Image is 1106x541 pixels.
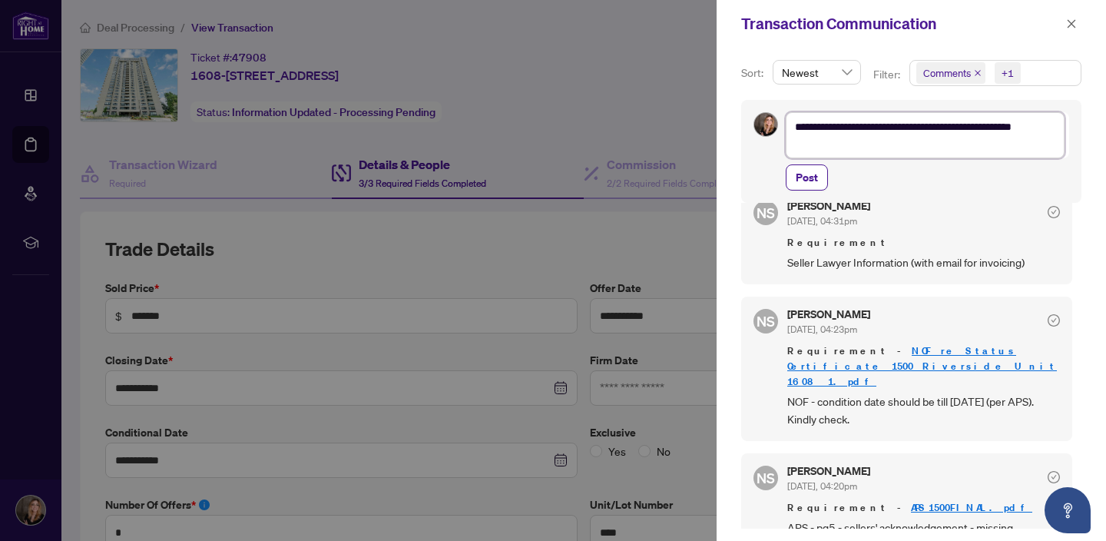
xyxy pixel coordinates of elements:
[787,235,1060,251] span: Requirement
[787,201,870,211] h5: [PERSON_NAME]
[873,66,902,83] p: Filter:
[757,310,775,332] span: NS
[757,202,775,224] span: NS
[787,215,857,227] span: [DATE], 04:31pm
[911,501,1032,514] a: APS1500FINAL.pdf
[787,393,1060,429] span: NOF - condition date should be till [DATE] (per APS). Kindly check.
[757,467,775,489] span: NS
[923,65,971,81] span: Comments
[916,62,985,84] span: Comments
[1048,314,1060,327] span: check-circle
[782,61,852,84] span: Newest
[787,344,1060,390] span: Requirement -
[796,165,818,190] span: Post
[786,164,828,191] button: Post
[787,324,857,335] span: [DATE], 04:23pm
[787,309,870,320] h5: [PERSON_NAME]
[741,12,1061,35] div: Transaction Communication
[787,344,1057,388] a: NOF re Status Certificate 1500 Riverside Unit 1608 1.pdf
[1002,65,1014,81] div: +1
[1045,487,1091,533] button: Open asap
[754,113,777,136] img: Profile Icon
[787,519,1060,536] span: APS - pg5 - sellers' acknowledgement - missing.
[1048,471,1060,483] span: check-circle
[787,500,1060,516] span: Requirement -
[974,69,982,77] span: close
[787,466,870,476] h5: [PERSON_NAME]
[787,254,1060,271] span: Seller Lawyer Information (with email for invoicing)
[741,65,767,81] p: Sort:
[1048,206,1060,218] span: check-circle
[787,480,857,492] span: [DATE], 04:20pm
[1066,18,1077,29] span: close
